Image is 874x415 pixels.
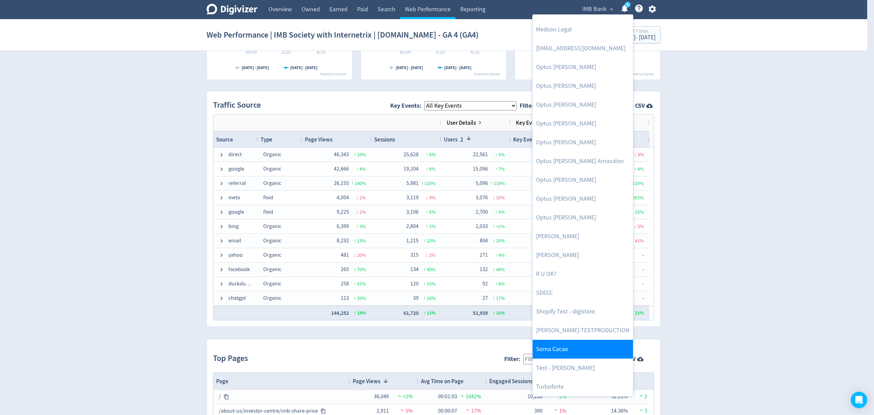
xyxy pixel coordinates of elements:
a: Optus [PERSON_NAME] [533,133,633,152]
a: [PERSON_NAME]-TESTPRODUCTION [533,321,633,340]
a: Medson Legal [533,20,633,39]
a: Optus [PERSON_NAME] [533,58,633,77]
a: [EMAIL_ADDRESS][DOMAIN_NAME] [533,39,633,58]
a: Optus [PERSON_NAME] [533,114,633,133]
a: [PERSON_NAME] [533,246,633,265]
a: Optus [PERSON_NAME] [533,189,633,208]
a: Test - [PERSON_NAME] [533,359,633,377]
a: Optus [PERSON_NAME] [533,77,633,95]
div: Open Intercom Messenger [851,392,867,408]
a: Optus [PERSON_NAME] [533,208,633,227]
a: Turboforte [533,377,633,396]
a: Optus [PERSON_NAME] [533,95,633,114]
a: SDECC [533,283,633,302]
a: [PERSON_NAME] [533,227,633,246]
a: Optus [PERSON_NAME] [533,171,633,189]
a: Soma Cacao [533,340,633,359]
a: R U OK? [533,265,633,283]
a: Shopify Test - digistore [533,302,633,321]
a: Optus [PERSON_NAME] Arnasalon [533,152,633,171]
